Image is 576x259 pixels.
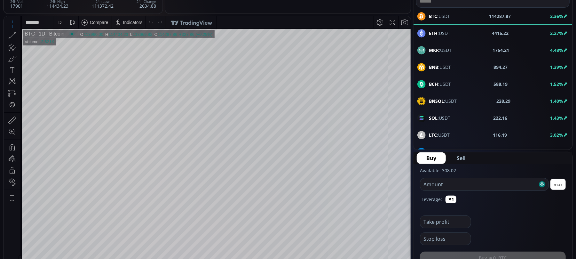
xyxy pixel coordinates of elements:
b: 1.43% [550,115,563,121]
div: 113669.82 [129,16,148,20]
div: Bitcoin [41,15,60,20]
b: -0.40% [548,149,563,155]
b: BNSOL [429,98,444,104]
div: 114434.23 [105,16,124,20]
b: LTC [429,132,437,138]
b: BCH [429,81,438,87]
div: L [126,16,129,20]
b: 222.16 [493,115,507,121]
div: O [76,16,80,20]
b: 2.27% [550,30,563,36]
button: Buy [417,152,446,164]
label: Available: 308.02 [420,167,456,174]
div: 1D [31,15,41,20]
b: ETH [429,30,438,36]
span: Sell [457,154,466,162]
b: 24.73 [496,149,507,155]
b: BNB [429,64,438,70]
b: 4.48% [550,47,563,53]
span: :USDT [429,81,451,87]
span: :USDT [429,149,454,155]
b: 588.19 [493,81,508,87]
button: Sell [447,152,475,164]
div: 2.621K [37,23,50,28]
span: :USDT [429,30,450,36]
div: Indicators [119,4,139,9]
b: 3.02% [550,132,563,138]
span: :USDT [429,132,450,138]
span: :USDT [429,115,450,121]
div: Market open [65,15,71,20]
span: :USDT [429,64,451,70]
span: :USDT [429,98,457,104]
button: ✕1 [446,196,456,203]
b: SOL [429,115,438,121]
div: Compare [86,4,105,9]
div: Hide Drawings Toolbar [15,239,18,248]
div: H [101,16,105,20]
span: :USDT [429,47,452,53]
b: DASH [429,149,441,155]
b: 116.19 [493,132,507,138]
div: BTC [21,15,31,20]
b: 1.39% [550,64,563,70]
b: MKR [429,47,439,53]
b: 4415.22 [492,30,509,36]
div: D [54,4,58,9]
div: 113960.00 [80,16,99,20]
div:  [6,85,11,92]
b: 894.27 [493,64,508,70]
b: 1.52% [550,81,563,87]
button: max [550,179,566,190]
div: +327.86 (+0.29%) [175,16,209,20]
b: 238.29 [496,98,510,104]
div: Volume [21,23,35,28]
div: C [151,16,154,20]
span: Buy [426,154,436,162]
b: 1754.21 [493,47,509,53]
b: 1.40% [550,98,563,104]
label: Leverage: [422,196,442,203]
div: 114287.86 [154,16,173,20]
